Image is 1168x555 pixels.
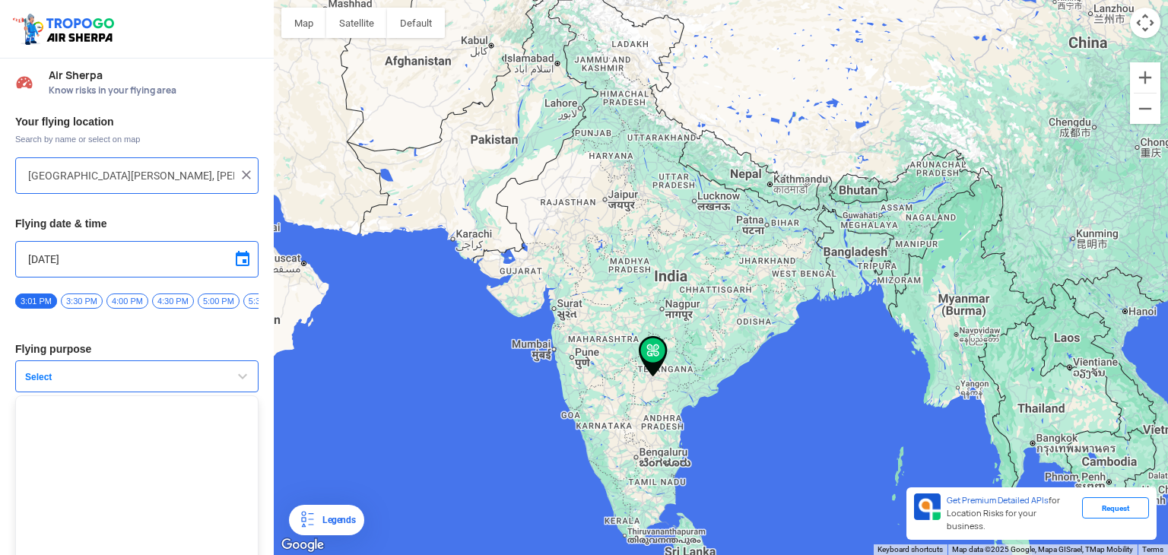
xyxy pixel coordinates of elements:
[1130,62,1160,93] button: Zoom in
[152,293,194,309] span: 4:30 PM
[278,535,328,555] img: Google
[15,218,259,229] h3: Flying date & time
[952,545,1133,553] span: Map data ©2025 Google, Mapa GISrael, TMap Mobility
[1130,94,1160,124] button: Zoom out
[914,493,941,520] img: Premium APIs
[15,73,33,91] img: Risk Scores
[278,535,328,555] a: Open this area in Google Maps (opens a new window)
[1130,8,1160,38] button: Map camera controls
[15,293,57,309] span: 3:01 PM
[316,511,355,529] div: Legends
[11,11,119,46] img: ic_tgdronemaps.svg
[28,166,234,185] input: Search your flying location
[878,544,943,555] button: Keyboard shortcuts
[49,84,259,97] span: Know risks in your flying area
[49,69,259,81] span: Air Sherpa
[15,344,259,354] h3: Flying purpose
[243,293,285,309] span: 5:30 PM
[198,293,240,309] span: 5:00 PM
[1082,497,1149,519] div: Request
[281,8,326,38] button: Show street map
[947,495,1049,506] span: Get Premium Detailed APIs
[239,167,254,182] img: ic_close.png
[15,116,259,127] h3: Your flying location
[15,133,259,145] span: Search by name or select on map
[941,493,1082,534] div: for Location Risks for your business.
[1142,545,1163,553] a: Terms
[106,293,148,309] span: 4:00 PM
[19,371,209,383] span: Select
[61,293,103,309] span: 3:30 PM
[298,511,316,529] img: Legends
[15,360,259,392] button: Select
[28,250,246,268] input: Select Date
[326,8,387,38] button: Show satellite imagery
